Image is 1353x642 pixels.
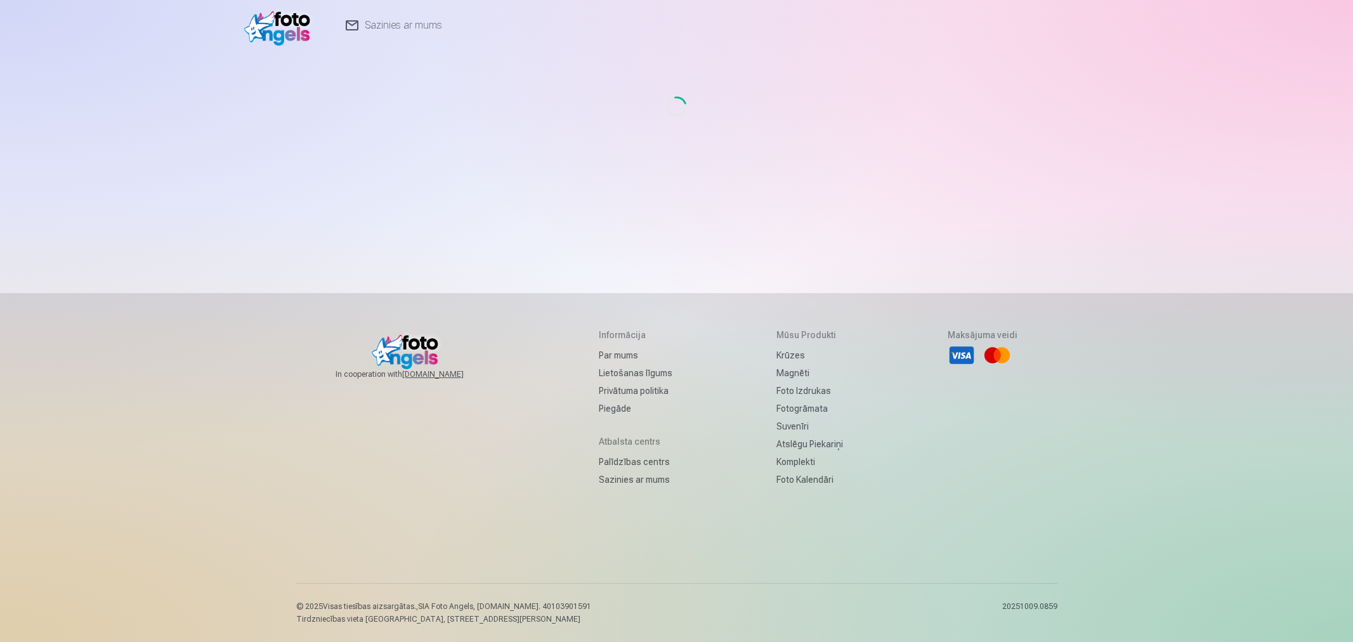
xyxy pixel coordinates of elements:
[244,5,317,46] img: /v1
[599,364,672,382] a: Lietošanas līgums
[776,471,843,488] a: Foto kalendāri
[776,364,843,382] a: Magnēti
[296,614,591,624] p: Tirdzniecības vieta [GEOGRAPHIC_DATA], [STREET_ADDRESS][PERSON_NAME]
[948,329,1017,341] h5: Maksājuma veidi
[402,369,494,379] a: [DOMAIN_NAME]
[599,382,672,400] a: Privātuma politika
[776,435,843,453] a: Atslēgu piekariņi
[776,346,843,364] a: Krūzes
[776,382,843,400] a: Foto izdrukas
[776,417,843,435] a: Suvenīri
[599,453,672,471] a: Palīdzības centrs
[599,400,672,417] a: Piegāde
[599,329,672,341] h5: Informācija
[336,369,494,379] span: In cooperation with
[776,400,843,417] a: Fotogrāmata
[599,471,672,488] a: Sazinies ar mums
[599,346,672,364] a: Par mums
[983,341,1011,369] li: Mastercard
[776,329,843,341] h5: Mūsu produkti
[776,453,843,471] a: Komplekti
[599,435,672,448] h5: Atbalsta centrs
[296,601,591,612] p: © 2025 Visas tiesības aizsargātas. ,
[1002,601,1057,624] p: 20251009.0859
[948,341,976,369] li: Visa
[418,602,591,611] span: SIA Foto Angels, [DOMAIN_NAME]. 40103901591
